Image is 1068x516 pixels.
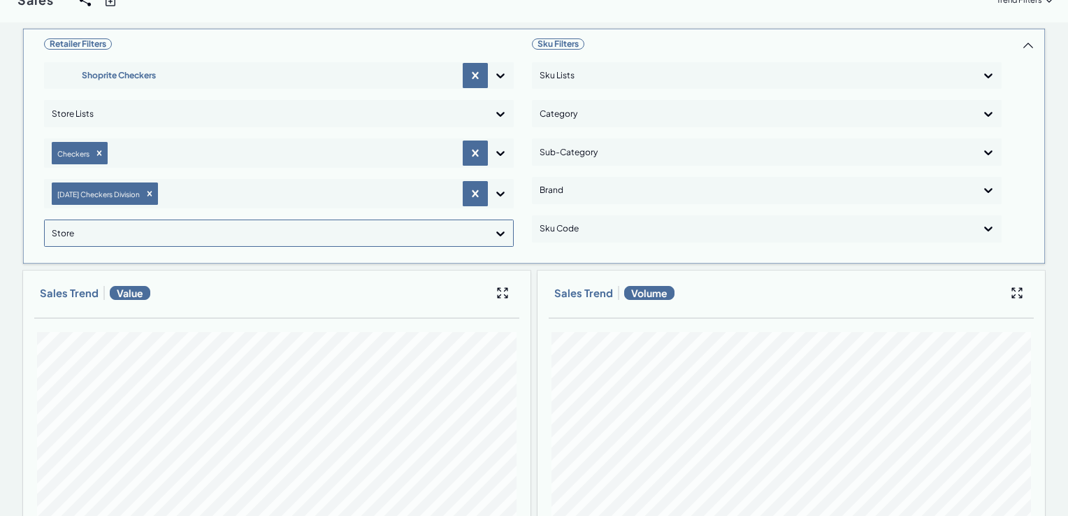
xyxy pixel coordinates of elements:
h3: Sales Trend [40,286,99,300]
div: Brand [540,179,969,201]
div: Store [52,222,481,245]
div: Shoprite Checkers [52,64,186,87]
div: Category [540,103,969,125]
span: Value [110,286,150,300]
div: Remove Natal Checkers Division [142,189,157,199]
span: Retailer Filters [44,38,112,50]
div: Store Lists [52,103,481,125]
div: Remove Checkers [92,148,107,158]
div: Checkers [53,146,92,161]
span: Volume [624,286,674,300]
div: Sku Code [540,217,969,240]
div: Sku Lists [540,64,969,87]
div: Sub-Category [540,141,969,164]
h3: Sales Trend [554,286,613,300]
div: [DATE] Checkers Division [53,187,142,201]
span: Sku Filters [532,38,584,50]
